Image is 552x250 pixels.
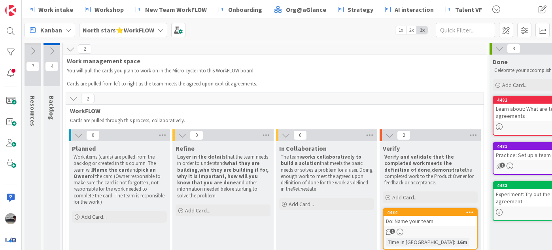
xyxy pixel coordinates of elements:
[78,44,91,54] span: 2
[81,213,107,220] span: Add Card...
[348,5,373,14] span: Strategy
[493,58,508,66] span: Done
[441,2,487,17] a: Talent VF
[293,186,306,192] em: Refine
[67,68,473,74] p: You will pull the cards you plan to work on in the Micro cycle into this WorkFLOW board.
[383,208,478,250] a: 4484Do: Name your teamTime in [GEOGRAPHIC_DATA]:16m
[177,154,269,199] p: that the team needs in order to understand , and other information needed before starting to solv...
[395,26,406,34] span: 1x
[281,154,372,193] p: The team that meets the basic needs or solves a problem for a user. Doing enough work to meet the...
[384,216,477,226] div: Do: Name your team
[386,238,454,246] div: Time in [GEOGRAPHIC_DATA]
[279,144,327,152] span: In Collaboration
[417,26,427,34] span: 3x
[500,163,505,168] span: 1
[29,96,37,126] span: Resources
[177,167,270,186] strong: who they are building it for, why it is important, how will you know that you are done
[185,207,210,214] span: Add Card...
[72,144,96,152] span: Planned
[281,153,363,167] strong: works collaboratively to build a solution
[70,117,476,124] p: Cards are pulled through this process, collaboratively.
[214,2,267,17] a: Onboarding
[177,153,226,160] strong: Layer in the details
[81,94,95,103] span: 2
[333,2,378,17] a: Strategy
[45,62,59,71] span: 4
[177,160,261,173] strong: what they are building
[384,153,455,173] strong: Verify and validate that the completed work meets the definition of done
[502,81,527,89] span: Add Card...
[395,5,434,14] span: AI interaction
[454,238,455,246] span: :
[387,210,477,215] div: 4484
[289,201,314,208] span: Add Card...
[86,131,100,140] span: 0
[26,62,40,71] span: 7
[40,25,62,35] span: Kanban
[48,96,56,120] span: Backlog
[5,5,16,16] img: Visit kanbanzone.com
[190,131,203,140] span: 0
[286,5,326,14] span: Org@aGlance
[38,5,73,14] span: Work intake
[5,213,16,224] img: jB
[380,2,439,17] a: AI interaction
[131,2,212,17] a: New Team WorkFLOW
[5,234,16,245] img: avatar
[455,238,469,246] div: 16m
[74,167,157,180] strong: pick an Owner
[390,229,395,234] span: 1
[406,26,417,34] span: 2x
[93,167,130,173] strong: Name the card
[228,5,262,14] span: Onboarding
[83,26,154,34] b: North stars⭐WorkFLOW
[67,81,473,87] p: Cards are pulled from left to right as the team meets the agreed upon explicit agreements.
[455,5,482,14] span: Talent VF
[95,5,124,14] span: Workshop
[145,5,207,14] span: New Team WorkFLOW
[176,144,195,152] span: Refine
[293,131,307,140] span: 0
[67,57,477,65] span: Work management space
[384,154,476,186] p: , the completed work to the Product Owner for feedback or acceptance.
[392,194,418,201] span: Add Card...
[70,107,474,115] span: WorkFLOW
[507,44,520,53] span: 3
[383,144,400,152] span: Verify
[384,209,477,216] div: 4484
[384,209,477,226] div: 4484Do: Name your team
[269,2,331,17] a: Org@aGlance
[74,154,165,205] p: Work items (cards) are pulled from the backlog or created in this column. The team will and of th...
[432,167,465,173] strong: demonstrate
[397,131,410,140] span: 2
[436,23,495,37] input: Quick Filter...
[24,2,78,17] a: Work intake
[80,2,129,17] a: Workshop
